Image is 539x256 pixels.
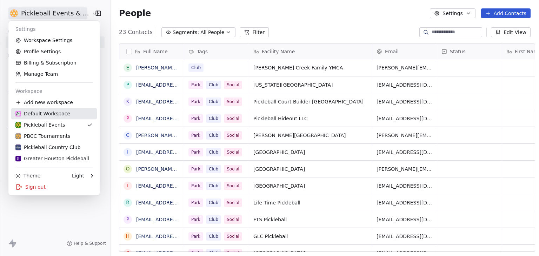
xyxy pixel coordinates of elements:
div: Theme [15,172,40,179]
a: Manage Team [11,68,97,80]
div: Sign out [11,181,97,193]
a: Workspace Settings [11,35,97,46]
div: Greater Houston Pickleball [15,155,89,162]
div: Workspace [11,86,97,97]
a: Profile Settings [11,46,97,57]
a: Billing & Subscription [11,57,97,68]
div: PBCC Tournaments [15,133,70,140]
div: Pickleball Country Club [15,144,81,151]
img: pickleball_events_fav.png [15,122,21,128]
div: Light [72,172,84,179]
img: v-fav_2023.png [15,111,21,116]
img: pickleball_events_fav.png [15,133,21,139]
span: G [17,156,20,161]
div: Default Workspace [15,110,70,117]
div: Add new workspace [11,97,97,108]
div: Pickleball Events [15,121,65,128]
img: Pickleball-Country-Club-Logo--bluviol.png [15,144,21,150]
div: Settings [11,23,97,35]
